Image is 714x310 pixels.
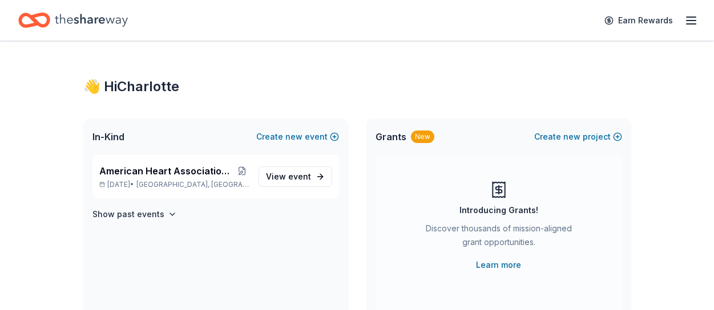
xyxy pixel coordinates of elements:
div: Discover thousands of mission-aligned grant opportunities. [421,222,576,254]
button: Createnewevent [256,130,339,144]
button: Createnewproject [534,130,622,144]
a: Earn Rewards [598,10,680,31]
span: new [563,130,580,144]
span: [GEOGRAPHIC_DATA], [GEOGRAPHIC_DATA] [136,180,249,189]
h4: Show past events [92,207,164,221]
a: Home [18,7,128,34]
div: 👋 Hi Charlotte [83,77,631,96]
a: Learn more [476,258,521,272]
span: new [285,130,302,144]
span: Grants [376,130,406,144]
span: American Heart Association Heart Ball Houston [99,164,235,178]
span: In-Kind [92,130,124,144]
span: event [288,172,311,181]
p: [DATE] • [99,180,249,189]
a: View event [259,166,332,187]
span: View [266,170,311,183]
div: New [411,130,434,143]
button: Show past events [92,207,177,221]
div: Introducing Grants! [459,203,538,217]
